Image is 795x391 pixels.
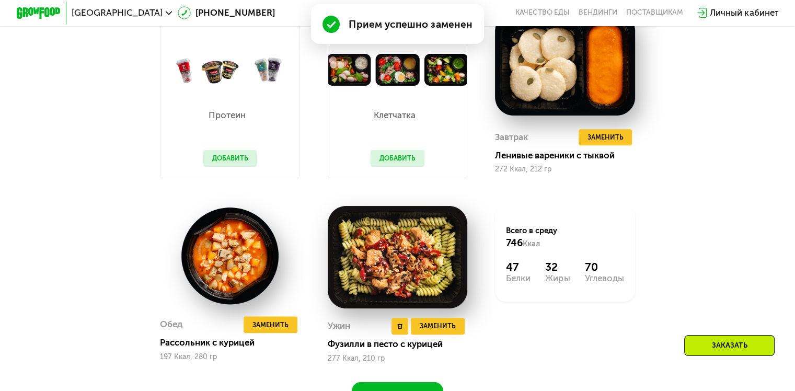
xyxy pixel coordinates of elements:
span: 746 [506,237,523,249]
span: Заменить [252,319,289,330]
div: Фузилли в песто с курицей [328,339,476,350]
a: [PHONE_NUMBER] [178,6,275,19]
div: Рассольник с курицей [160,337,308,348]
span: Заменить [420,320,456,331]
div: Обед [160,316,182,333]
div: Прием успешно заменен [349,18,473,31]
a: Качество еды [515,8,570,17]
div: Белки [506,274,531,283]
div: 47 [506,260,531,273]
div: Личный кабинет [710,6,778,19]
button: Заменить [411,318,465,335]
div: Заказать [684,335,775,356]
button: Заменить [579,129,632,146]
img: Success [322,16,340,33]
span: Заменить [587,132,623,143]
p: Протеин [203,111,252,120]
span: [GEOGRAPHIC_DATA] [72,8,163,17]
div: Завтрак [495,129,528,146]
p: Клетчатка [371,111,419,120]
div: 70 [585,260,624,273]
div: 272 Ккал, 212 гр [495,165,635,174]
span: Ккал [523,239,540,248]
a: Вендинги [579,8,617,17]
div: 32 [545,260,570,273]
div: Ужин [328,318,350,335]
button: Добавить [203,150,257,167]
div: поставщикам [626,8,683,17]
div: Ленивые вареники с тыквой [495,150,643,161]
div: Всего в среду [506,225,624,249]
div: 197 Ккал, 280 гр [160,353,300,361]
div: Жиры [545,274,570,283]
button: Добавить [371,150,424,167]
div: Углеводы [585,274,624,283]
button: Заменить [244,316,297,333]
div: 277 Ккал, 210 гр [328,354,468,363]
